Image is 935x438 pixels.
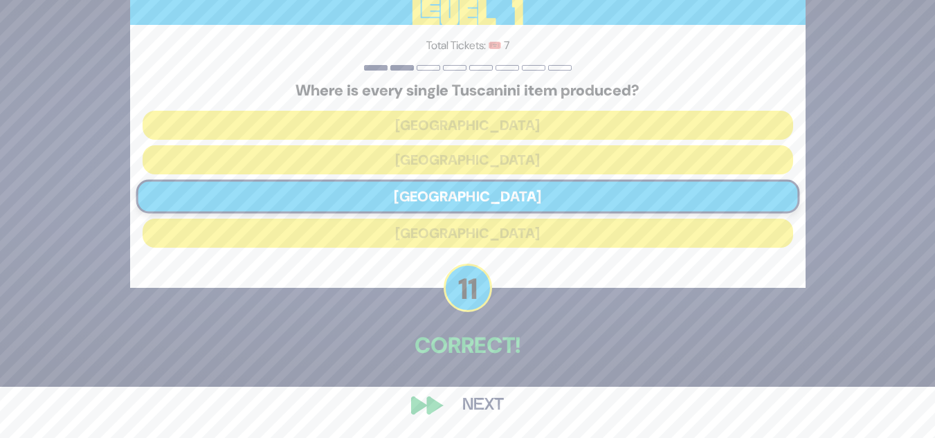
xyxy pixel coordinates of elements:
h5: Where is every single Tuscanini item produced? [143,82,793,100]
button: [GEOGRAPHIC_DATA] [143,219,793,248]
button: [GEOGRAPHIC_DATA] [143,145,793,174]
button: [GEOGRAPHIC_DATA] [143,111,793,140]
p: Correct! [130,329,806,362]
button: [GEOGRAPHIC_DATA] [136,180,799,214]
p: Total Tickets: 🎟️ 7 [143,37,793,54]
p: 11 [444,264,492,312]
button: Next [443,390,523,421]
